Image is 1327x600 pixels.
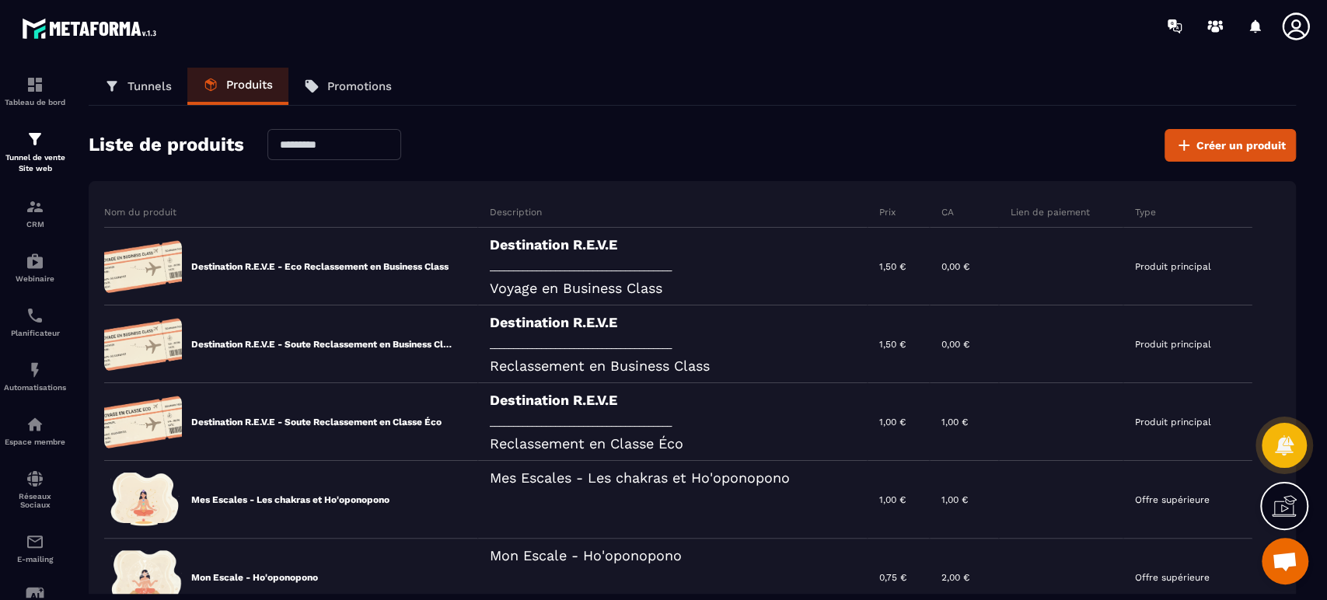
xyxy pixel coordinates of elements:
div: Ouvrir le chat [1262,538,1308,584]
a: emailemailE-mailing [4,521,66,575]
p: Prix [879,206,896,218]
p: Mes Escales - Les chakras et Ho'oponopono [191,494,389,506]
a: Tunnels [89,68,187,105]
h2: Liste de produits [89,129,244,162]
p: Description [490,206,542,218]
p: Offre supérieure [1135,494,1210,505]
img: scheduler [26,306,44,325]
p: Nom du produit [104,206,176,218]
p: Planificateur [4,329,66,337]
p: Destination R.E.V.E - Eco Reclassement en Business Class [191,260,449,273]
p: Tableau de bord [4,98,66,106]
a: formationformationTunnel de vente Site web [4,118,66,186]
p: Offre supérieure [1135,572,1210,583]
a: automationsautomationsAutomatisations [4,349,66,403]
img: automations [26,252,44,270]
span: Créer un produit [1196,138,1286,153]
button: Créer un produit [1165,129,1296,162]
a: schedulerschedulerPlanificateur [4,295,66,349]
p: Produit principal [1135,261,1211,272]
p: E-mailing [4,555,66,563]
p: Automatisations [4,383,66,392]
p: Tunnels [127,79,172,93]
p: Destination R.E.V.E - Soute Reclassement en Business Class [191,338,454,351]
p: Type [1135,206,1156,218]
p: Réseaux Sociaux [4,492,66,509]
img: 9b86ae95dd8a339814fcd2ca3d7db58f.png [104,317,182,372]
a: formationformationCRM [4,186,66,240]
p: Produit principal [1135,417,1211,427]
p: Mon Escale - Ho'oponopono [191,571,318,584]
p: Destination R.E.V.E - Soute Reclassement en Classe Éco [191,416,442,428]
img: e25681af2e74527987aa2efee367e2b4.png [104,395,182,449]
img: automations [26,361,44,379]
img: formation [26,130,44,148]
img: formation [26,75,44,94]
img: formation [26,197,44,216]
img: automations [26,415,44,434]
p: Webinaire [4,274,66,283]
p: Promotions [327,79,392,93]
img: logo [22,14,162,43]
p: Produit principal [1135,339,1211,350]
p: Produits [226,78,273,92]
p: Lien de paiement [1011,206,1090,218]
p: Tunnel de vente Site web [4,152,66,174]
a: Produits [187,68,288,105]
p: CA [941,206,954,218]
img: email [26,532,44,551]
a: social-networksocial-networkRéseaux Sociaux [4,458,66,521]
a: automationsautomationsEspace membre [4,403,66,458]
img: ddd5db95fac63b1c5ce88eac1a18198b.png [104,239,182,294]
a: formationformationTableau de bord [4,64,66,118]
a: automationsautomationsWebinaire [4,240,66,295]
img: aa693444febc661716460d322c867dbf.png [104,473,182,527]
a: Promotions [288,68,407,105]
p: Espace membre [4,438,66,446]
img: social-network [26,469,44,488]
p: CRM [4,220,66,228]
